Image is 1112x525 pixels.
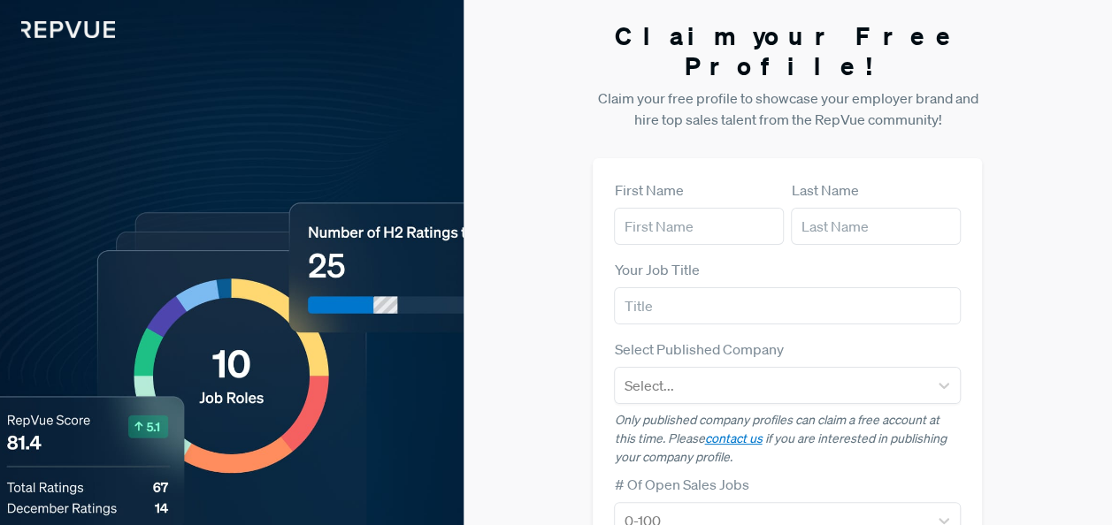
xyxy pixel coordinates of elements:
[614,208,784,245] input: First Name
[791,208,961,245] input: Last Name
[593,21,982,80] h3: Claim your Free Profile!
[704,430,762,446] a: contact us
[614,411,961,467] p: Only published company profiles can claim a free account at this time. Please if you are interest...
[614,259,699,280] label: Your Job Title
[614,339,783,360] label: Select Published Company
[791,179,858,201] label: Last Name
[614,179,683,201] label: First Name
[593,87,982,130] p: Claim your free profile to showcase your employer brand and hire top sales talent from the RepVue...
[614,287,961,324] input: Title
[614,474,748,495] label: # Of Open Sales Jobs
